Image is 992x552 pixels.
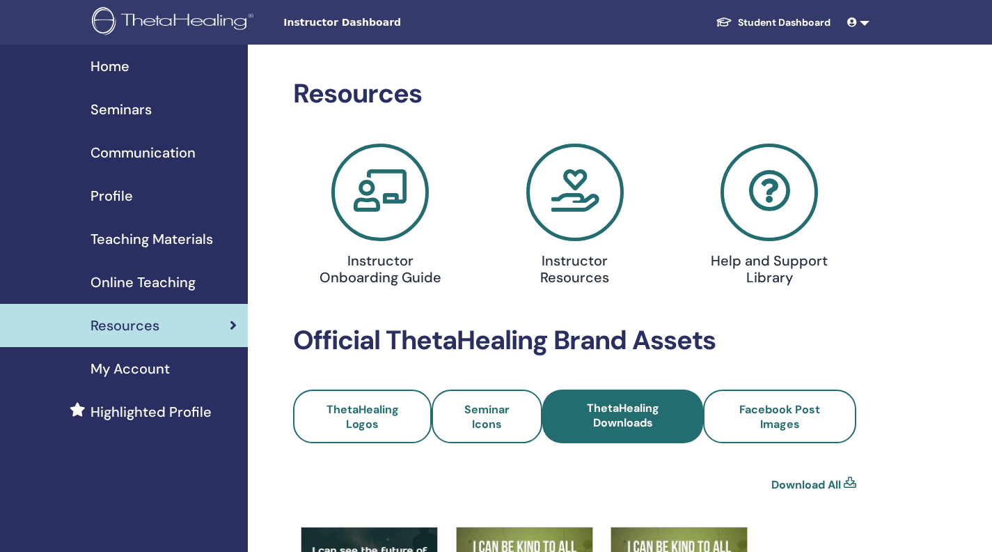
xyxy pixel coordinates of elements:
span: Highlighted Profile [90,401,212,422]
a: Instructor Onboarding Guide [291,144,469,291]
span: Communication [90,142,196,163]
a: Facebook Post Images [703,390,856,443]
a: Seminar Icons [432,390,542,443]
h2: Official ThetaHealing Brand Assets [293,325,856,357]
span: Teaching Materials [90,229,213,250]
span: ThetaHealing Logos [326,402,399,431]
h2: Resources [293,78,856,110]
a: Help and Support Library [680,144,858,291]
h4: Help and Support Library [707,252,832,286]
span: Resources [90,315,159,336]
h4: Instructor Onboarding Guide [318,252,443,286]
span: ThetaHealing Downloads [587,401,659,430]
img: logo.png [92,7,258,38]
span: My Account [90,358,170,379]
a: Student Dashboard [704,10,842,36]
span: Online Teaching [90,272,196,293]
a: Instructor Resources [486,144,664,291]
h4: Instructor Resources [512,252,637,286]
span: Instructor Dashboard [283,15,492,30]
span: Seminars [90,99,152,120]
span: Facebook Post Images [739,402,820,431]
img: graduation-cap-white.svg [716,16,732,28]
a: ThetaHealing Downloads [542,390,703,443]
a: ThetaHealing Logos [293,390,432,443]
span: Home [90,56,129,77]
span: Seminar Icons [464,402,510,431]
span: Profile [90,185,133,206]
a: Download All [771,477,841,493]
